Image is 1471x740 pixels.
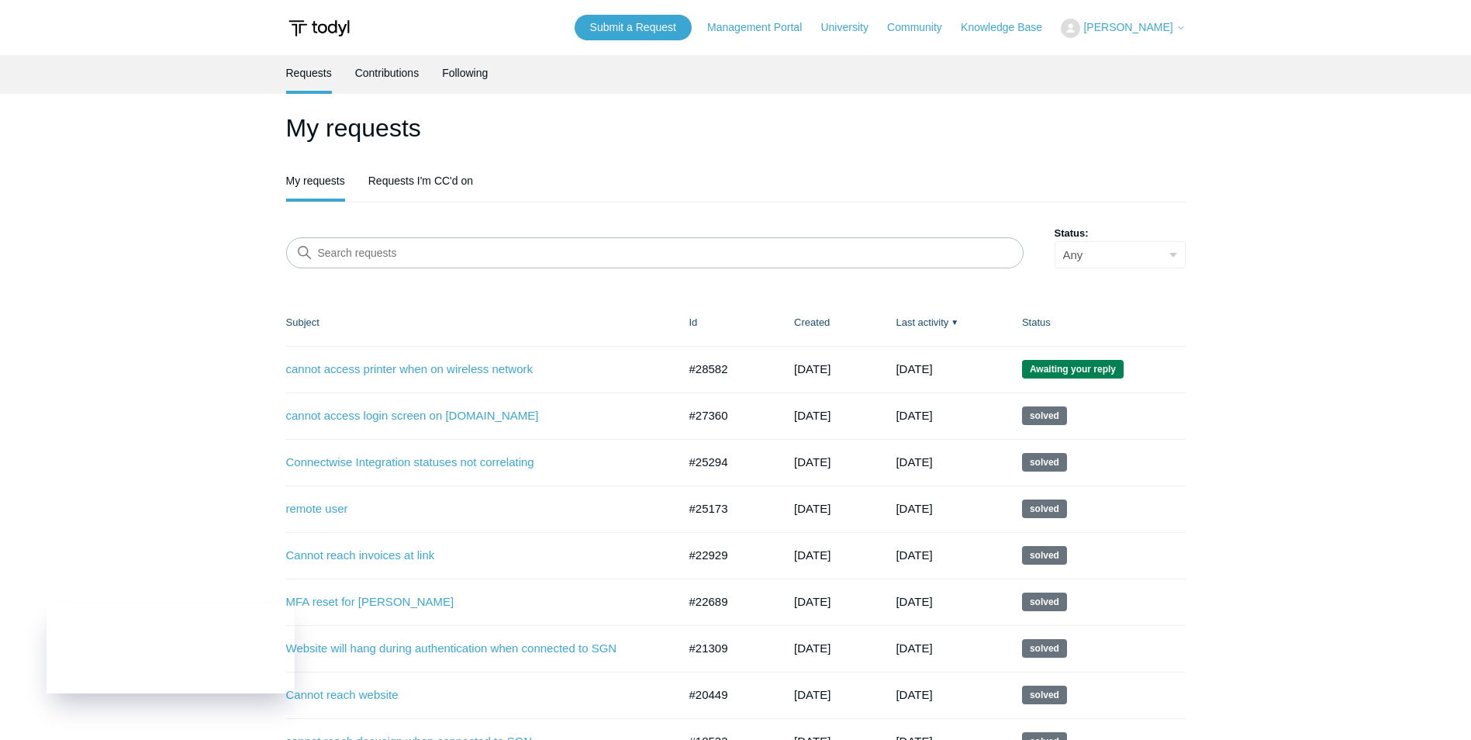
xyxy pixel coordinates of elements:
span: This request has been solved [1022,686,1067,704]
time: 10/28/2024, 17:03 [896,688,932,701]
a: Connectwise Integration statuses not correlating [286,454,654,472]
a: Knowledge Base [961,19,1058,36]
a: Website will hang during authentication when connected to SGN [286,640,654,658]
span: This request has been solved [1022,406,1067,425]
time: 01/30/2025, 10:45 [794,595,830,608]
time: 11/11/2024, 13:36 [794,641,830,655]
a: Last activity▼ [896,316,948,328]
span: This request has been solved [1022,500,1067,518]
span: This request has been solved [1022,546,1067,565]
td: #20449 [674,672,779,718]
time: 03/04/2025, 12:02 [896,548,932,562]
label: Status: [1055,226,1186,241]
a: Requests [286,55,332,91]
th: Id [674,299,779,346]
td: #28582 [674,346,779,392]
span: ▼ [951,316,958,328]
a: remote user [286,500,654,518]
time: 06/04/2025, 12:21 [794,455,830,469]
a: Following [442,55,488,91]
td: #22929 [674,532,779,579]
a: MFA reset for [PERSON_NAME] [286,593,654,611]
input: Search requests [286,237,1024,268]
th: Subject [286,299,674,346]
time: 08/12/2025, 16:39 [794,409,830,422]
time: 09/09/2025, 17:02 [896,409,932,422]
img: Todyl Support Center Help Center home page [286,14,352,43]
span: We are waiting for you to respond [1022,360,1124,379]
a: cannot access login screen on [DOMAIN_NAME] [286,407,654,425]
th: Status [1007,299,1186,346]
a: Submit a Request [575,15,692,40]
span: This request has been solved [1022,453,1067,472]
td: #25173 [674,486,779,532]
time: 06/29/2025, 16:02 [896,502,932,515]
td: #21309 [674,625,779,672]
time: 02/12/2025, 10:20 [794,548,830,562]
a: Requests I'm CC'd on [368,163,473,199]
time: 10/01/2024, 10:37 [794,688,830,701]
iframe: Todyl Status [47,604,295,693]
a: Community [887,19,958,36]
time: 05/29/2025, 10:01 [794,502,830,515]
a: Contributions [355,55,420,91]
time: 12/09/2024, 15:03 [896,641,932,655]
a: Cannot reach website [286,686,654,704]
a: cannot access printer when on wireless network [286,361,654,379]
a: Management Portal [707,19,817,36]
td: #22689 [674,579,779,625]
span: This request has been solved [1022,593,1067,611]
td: #25294 [674,439,779,486]
button: [PERSON_NAME] [1061,19,1185,38]
h1: My requests [286,109,1186,147]
td: #27360 [674,392,779,439]
time: 10/01/2025, 15:17 [794,362,830,375]
a: Cannot reach invoices at link [286,547,654,565]
a: University [820,19,883,36]
time: 10/05/2025, 16:01 [896,362,932,375]
a: Created [794,316,830,328]
time: 02/19/2025, 12:03 [896,595,932,608]
span: [PERSON_NAME] [1083,21,1172,33]
a: My requests [286,163,345,199]
span: This request has been solved [1022,639,1067,658]
time: 07/07/2025, 15:02 [896,455,932,469]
